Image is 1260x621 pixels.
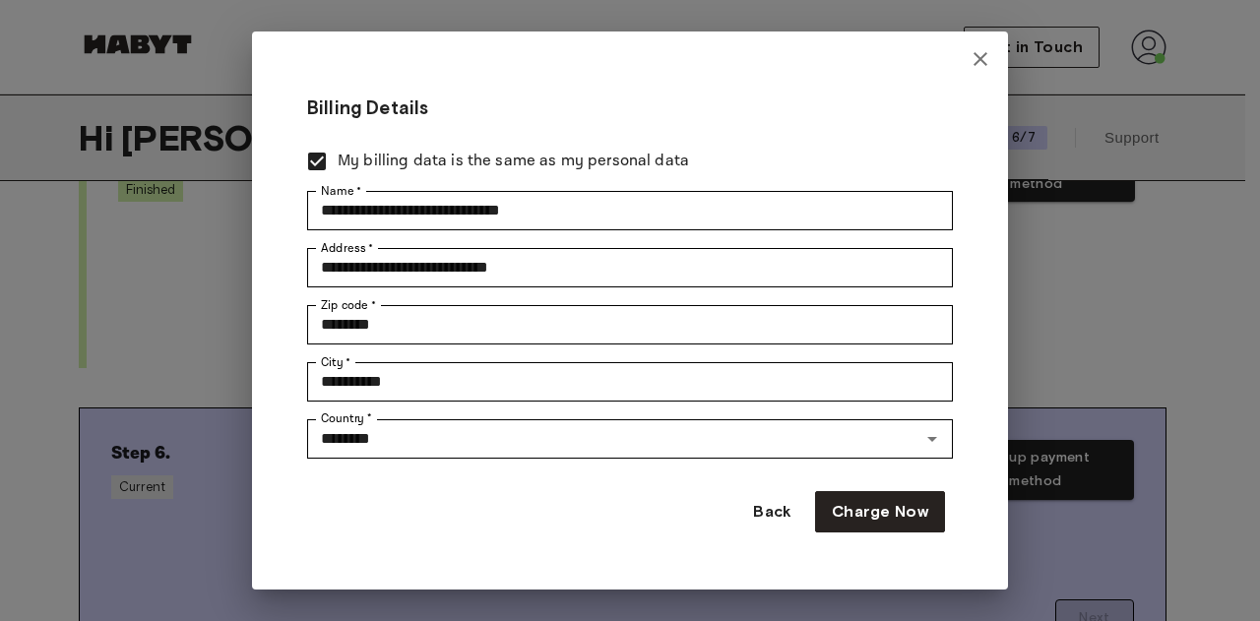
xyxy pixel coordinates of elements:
span: Back [753,500,791,524]
span: My billing data is the same as my personal data [338,150,689,173]
button: Charge Now [815,491,945,532]
label: City [321,353,351,371]
label: Country * [321,410,372,427]
button: close [961,39,1000,79]
label: Name [321,182,361,200]
button: Open [918,425,946,453]
h3: Billing Details [307,94,953,122]
label: Zip code [321,296,376,314]
span: Charge Now [832,500,928,524]
label: Address [321,239,374,257]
